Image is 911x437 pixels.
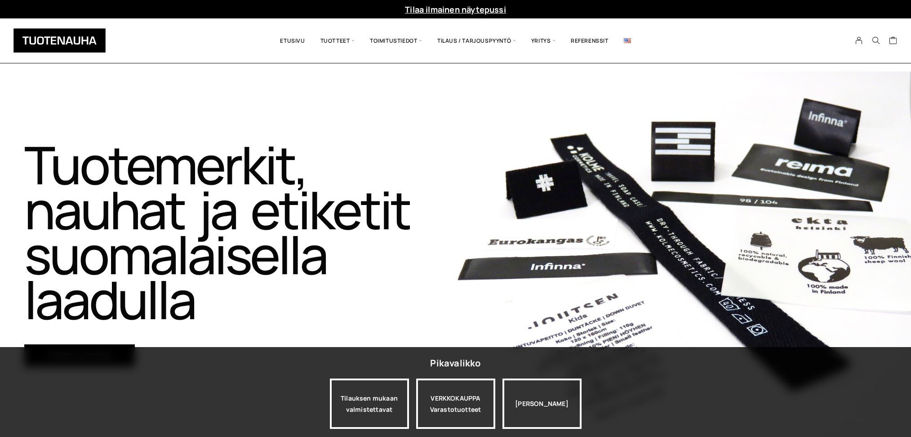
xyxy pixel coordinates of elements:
a: Tilauksen mukaan valmistettavat [330,379,409,429]
button: Search [867,36,884,45]
span: Yritys [524,25,563,56]
div: Pikavalikko [430,355,480,371]
a: Tilaa ilmainen näytepussi [405,4,506,15]
span: Toimitustiedot [362,25,430,56]
a: VERKKOKAUPPAVarastotuotteet [416,379,495,429]
span: Tuotteet [313,25,362,56]
span: Tilaus / Tarjouspyyntö [430,25,524,56]
a: Cart [889,36,898,47]
div: [PERSON_NAME] [502,379,582,429]
a: Referenssit [563,25,616,56]
h1: Tuotemerkit, nauhat ja etiketit suomalaisella laadulla​ [24,142,440,322]
a: Etusivu [272,25,312,56]
img: English [624,38,631,43]
a: Tutustu tuotteisiin [24,344,135,367]
div: VERKKOKAUPPA Varastotuotteet [416,379,495,429]
a: My Account [850,36,868,45]
img: Tuotenauha Oy [13,28,106,53]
